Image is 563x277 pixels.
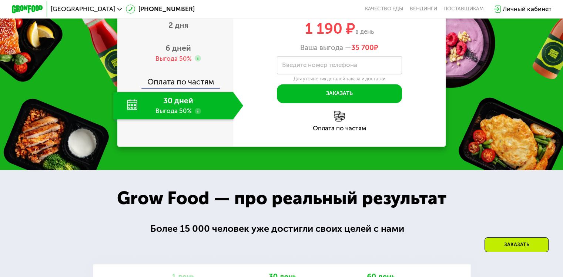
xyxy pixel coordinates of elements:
div: Заказать [485,237,549,252]
span: 35 700 [351,43,374,52]
div: поставщикам [443,6,484,12]
a: Качество еды [365,6,403,12]
div: Личный кабинет [503,4,551,14]
div: Grow Food — про реальный результат [104,185,459,211]
div: Оплата по частям [118,70,233,88]
div: Ваша выгода — [233,43,446,52]
div: Выгода 50% [155,54,192,63]
label: Введите номер телефона [282,63,357,67]
span: в день [355,28,374,35]
div: Более 15 000 человек уже достигли своих целей с нами [150,221,413,236]
span: ₽ [351,43,378,52]
span: 6 дней [165,43,191,53]
span: 1 190 ₽ [305,20,355,37]
a: Вендинги [410,6,437,12]
span: [GEOGRAPHIC_DATA] [51,6,115,12]
div: Для уточнения деталей заказа и доставки [277,76,402,82]
div: Оплата по частям [233,125,446,131]
a: [PHONE_NUMBER] [126,4,195,14]
button: Заказать [277,84,402,103]
span: 2 дня [168,20,188,30]
img: l6xcnZfty9opOoJh.png [334,111,345,122]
